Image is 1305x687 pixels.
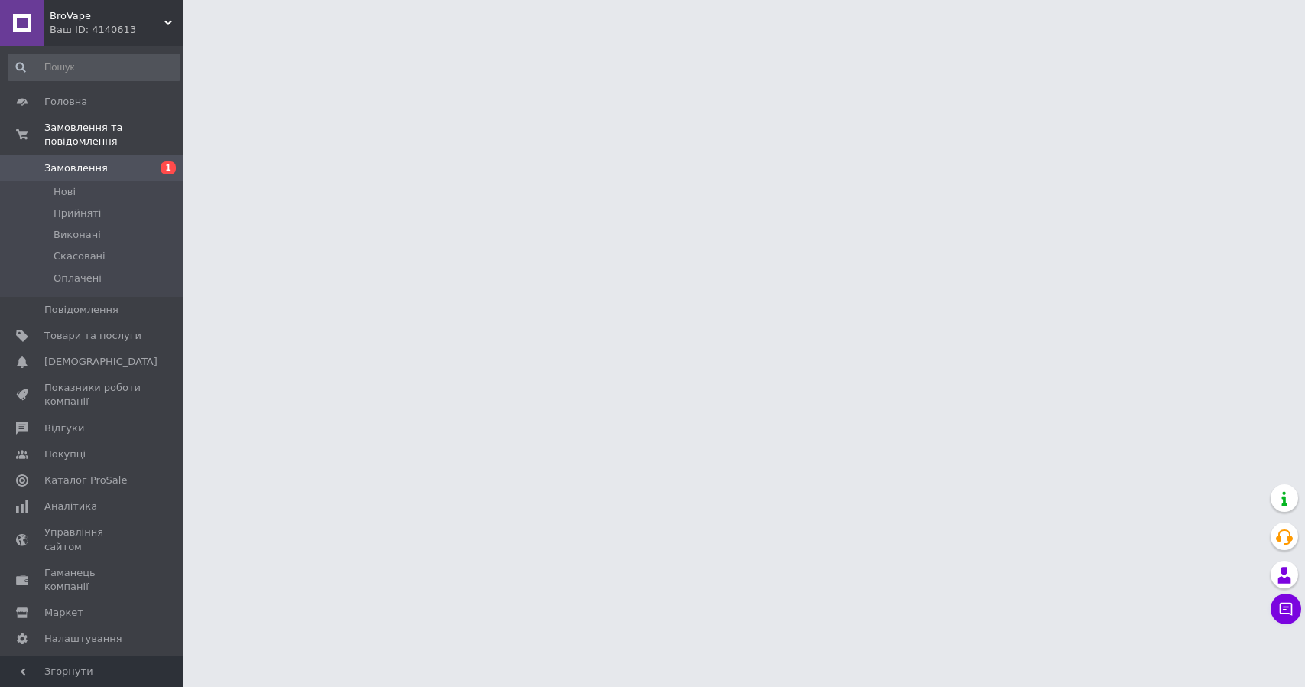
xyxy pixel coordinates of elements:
[54,249,106,263] span: Скасовані
[44,422,84,435] span: Відгуки
[44,526,141,553] span: Управління сайтом
[44,355,157,369] span: [DEMOGRAPHIC_DATA]
[44,95,87,109] span: Головна
[161,161,176,174] span: 1
[44,566,141,594] span: Гаманець компанії
[44,606,83,620] span: Маркет
[54,228,101,242] span: Виконані
[54,207,101,220] span: Прийняті
[44,632,122,646] span: Налаштування
[50,23,183,37] div: Ваш ID: 4140613
[44,474,127,487] span: Каталог ProSale
[54,272,102,285] span: Оплачені
[50,9,164,23] span: BroVape
[54,185,76,199] span: Нові
[44,381,141,409] span: Показники роботи компанії
[44,121,183,148] span: Замовлення та повідомлення
[8,54,180,81] input: Пошук
[44,303,118,317] span: Повідомлення
[1271,594,1301,624] button: Чат з покупцем
[44,500,97,513] span: Аналітика
[44,448,86,461] span: Покупці
[44,161,108,175] span: Замовлення
[44,329,141,343] span: Товари та послуги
